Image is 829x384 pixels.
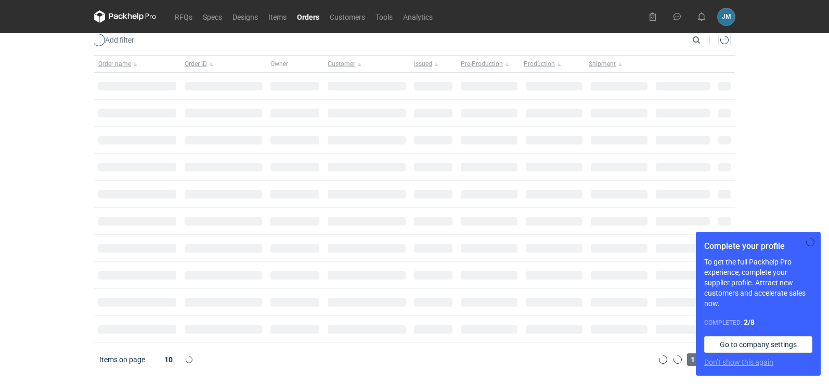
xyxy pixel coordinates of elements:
[744,318,755,326] strong: 2 / 8
[410,56,457,72] button: Issued
[589,60,616,68] span: Shipment
[93,34,134,46] span: Add filter
[99,354,145,365] span: Items on page
[170,10,198,23] a: RFQs
[325,10,370,23] a: Customers
[263,10,292,23] a: Items
[270,60,288,68] span: Owner
[98,60,131,68] span: Order name
[370,10,398,23] a: Tools
[718,8,735,25] div: Joanna Myślak
[461,60,503,68] span: Pre-Production
[524,60,555,68] span: Production
[92,34,135,46] button: Add filter
[587,56,652,72] button: Shipment
[198,10,227,23] a: Specs
[152,352,186,367] div: 10
[718,8,735,25] button: JM
[328,60,355,68] span: Customer
[704,257,812,309] p: To get the full Packhelp Pro experience, complete your supplier profile. Attract new customers an...
[522,56,587,72] button: Production
[180,56,267,72] button: Order ID
[704,240,812,253] h1: Complete your profile
[323,56,410,72] button: Customer
[94,10,157,23] svg: Packhelp Pro
[704,336,812,353] a: Go to company settings
[414,60,432,68] span: Issued
[690,34,723,46] input: Search
[94,56,180,72] button: Order name
[687,353,698,366] span: 1
[457,56,522,72] button: Pre-Production
[185,60,207,68] span: Order ID
[292,10,325,23] a: Orders
[227,10,263,23] a: Designs
[398,10,438,23] a: Analytics
[704,317,812,328] div: Completed:
[704,357,773,367] button: Don’t show this again
[804,236,817,248] button: Skip for now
